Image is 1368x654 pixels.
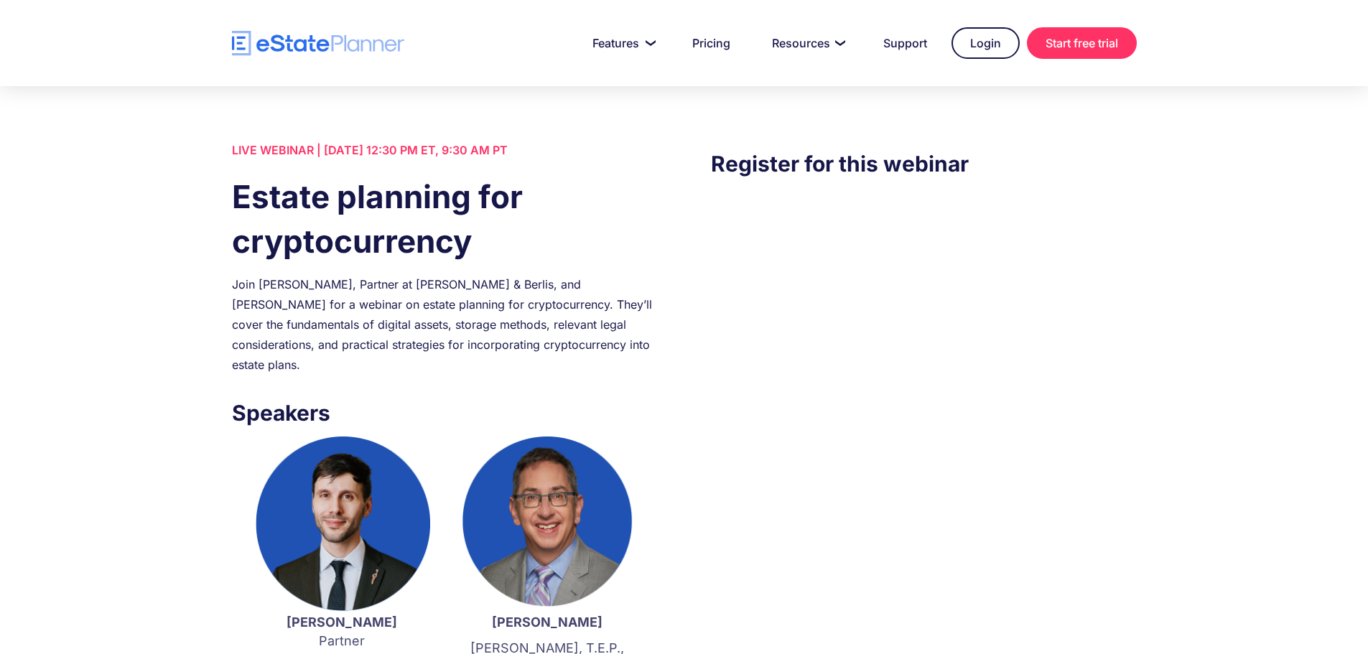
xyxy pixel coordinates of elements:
[232,274,657,375] div: Join [PERSON_NAME], Partner at [PERSON_NAME] & Berlis, and [PERSON_NAME] for a webinar on estate ...
[1027,27,1137,59] a: Start free trial
[492,615,602,630] strong: [PERSON_NAME]
[711,209,1136,453] iframe: Form 0
[232,31,404,56] a: home
[287,615,397,630] strong: [PERSON_NAME]
[866,29,944,57] a: Support
[575,29,668,57] a: Features
[755,29,859,57] a: Resources
[951,27,1020,59] a: Login
[253,613,430,650] p: Partner
[232,140,657,160] div: LIVE WEBINAR | [DATE] 12:30 PM ET, 9:30 AM PT
[232,396,657,429] h3: Speakers
[675,29,748,57] a: Pricing
[232,174,657,263] h1: Estate planning for cryptocurrency
[711,147,1136,180] h3: Register for this webinar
